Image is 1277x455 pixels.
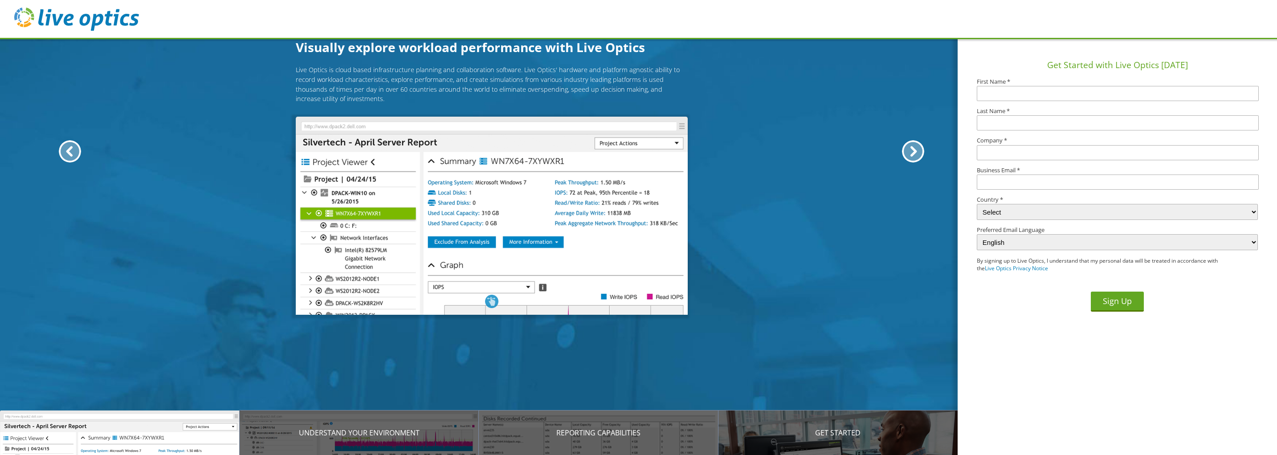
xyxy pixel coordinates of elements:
[977,167,1258,173] label: Business Email *
[977,197,1258,203] label: Country *
[977,257,1230,272] p: By signing up to Live Optics, I understand that my personal data will be treated in accordance wi...
[479,427,718,438] p: Reporting Capabilities
[718,427,958,438] p: Get Started
[14,8,139,31] img: live_optics_svg.svg
[296,38,688,57] h1: Visually explore workload performance with Live Optics
[977,227,1258,233] label: Preferred Email Language
[1091,292,1144,312] button: Sign Up
[977,108,1258,114] label: Last Name *
[240,427,479,438] p: Understand your environment
[296,65,688,103] p: Live Optics is cloud based infrastructure planning and collaboration software. Live Optics' hardw...
[985,264,1048,272] a: Live Optics Privacy Notice
[977,79,1258,85] label: First Name *
[977,138,1258,143] label: Company *
[961,59,1273,72] h1: Get Started with Live Optics [DATE]
[296,117,688,315] img: Introducing Live Optics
